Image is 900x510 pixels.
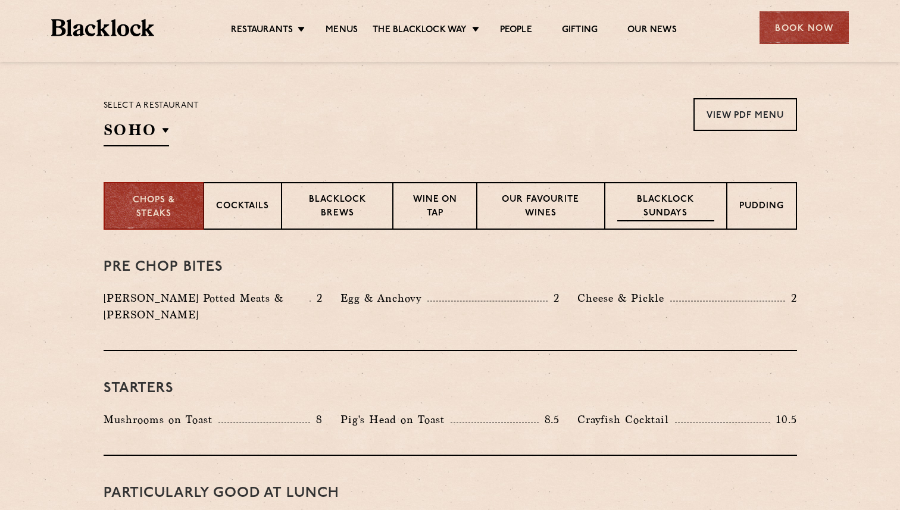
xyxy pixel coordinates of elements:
[104,120,169,146] h2: SOHO
[104,381,797,396] h3: Starters
[51,19,154,36] img: BL_Textured_Logo-footer-cropped.svg
[104,259,797,275] h3: Pre Chop Bites
[548,290,560,306] p: 2
[104,98,199,114] p: Select a restaurant
[577,290,670,306] p: Cheese & Pickle
[627,24,677,37] a: Our News
[770,412,796,427] p: 10.5
[104,290,310,323] p: [PERSON_NAME] Potted Meats & [PERSON_NAME]
[617,193,714,221] p: Blacklock Sundays
[104,486,797,501] h3: PARTICULARLY GOOD AT LUNCH
[310,412,323,427] p: 8
[340,411,451,428] p: Pig's Head on Toast
[693,98,797,131] a: View PDF Menu
[373,24,467,37] a: The Blacklock Way
[216,200,269,215] p: Cocktails
[311,290,323,306] p: 2
[104,411,218,428] p: Mushrooms on Toast
[539,412,560,427] p: 8.5
[562,24,598,37] a: Gifting
[326,24,358,37] a: Menus
[340,290,427,306] p: Egg & Anchovy
[117,194,191,221] p: Chops & Steaks
[405,193,464,221] p: Wine on Tap
[739,200,784,215] p: Pudding
[577,411,675,428] p: Crayfish Cocktail
[500,24,532,37] a: People
[489,193,592,221] p: Our favourite wines
[294,193,381,221] p: Blacklock Brews
[760,11,849,44] div: Book Now
[785,290,797,306] p: 2
[231,24,293,37] a: Restaurants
